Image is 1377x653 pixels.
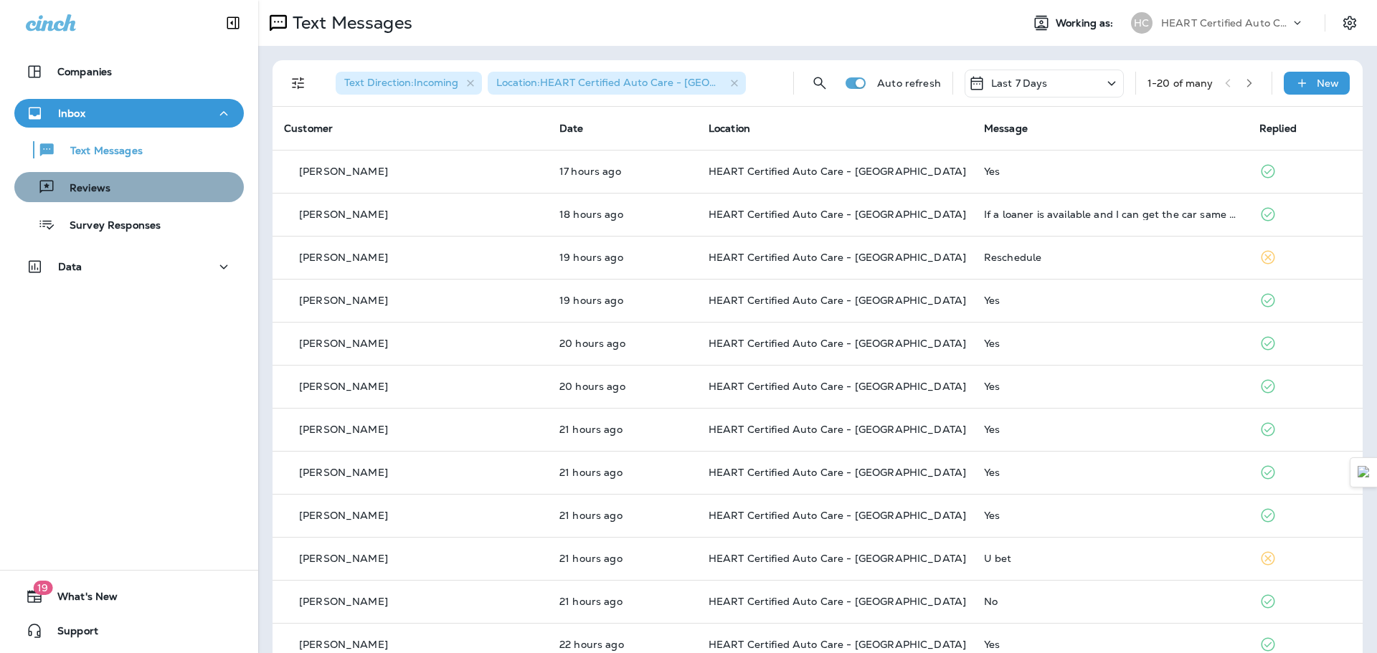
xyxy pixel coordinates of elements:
[299,338,388,349] p: [PERSON_NAME]
[709,552,966,565] span: HEART Certified Auto Care - [GEOGRAPHIC_DATA]
[805,69,834,97] button: Search Messages
[559,639,686,650] p: Aug 18, 2025 09:09 AM
[984,166,1236,177] div: Yes
[14,252,244,281] button: Data
[299,166,388,177] p: [PERSON_NAME]
[299,295,388,306] p: [PERSON_NAME]
[1337,10,1363,36] button: Settings
[287,12,412,34] p: Text Messages
[336,72,482,95] div: Text Direction:Incoming
[559,510,686,521] p: Aug 18, 2025 10:21 AM
[299,252,388,263] p: [PERSON_NAME]
[709,294,966,307] span: HEART Certified Auto Care - [GEOGRAPHIC_DATA]
[213,9,253,37] button: Collapse Sidebar
[984,639,1236,650] div: Yes
[344,76,458,89] span: Text Direction : Incoming
[43,625,98,642] span: Support
[1056,17,1117,29] span: Working as:
[709,122,750,135] span: Location
[56,145,143,158] p: Text Messages
[984,510,1236,521] div: Yes
[1147,77,1213,89] div: 1 - 20 of many
[299,553,388,564] p: [PERSON_NAME]
[984,338,1236,349] div: Yes
[488,72,746,95] div: Location:HEART Certified Auto Care - [GEOGRAPHIC_DATA]
[559,122,584,135] span: Date
[284,122,333,135] span: Customer
[299,510,388,521] p: [PERSON_NAME]
[559,166,686,177] p: Aug 18, 2025 02:18 PM
[58,108,85,119] p: Inbox
[984,596,1236,607] div: No
[984,381,1236,392] div: Yes
[984,467,1236,478] div: Yes
[43,591,118,608] span: What's New
[299,639,388,650] p: [PERSON_NAME]
[1358,466,1371,479] img: Detect Auto
[877,77,941,89] p: Auto refresh
[14,209,244,239] button: Survey Responses
[709,165,966,178] span: HEART Certified Auto Care - [GEOGRAPHIC_DATA]
[709,595,966,608] span: HEART Certified Auto Care - [GEOGRAPHIC_DATA]
[984,252,1236,263] div: Reschedule
[984,424,1236,435] div: Yes
[709,251,966,264] span: HEART Certified Auto Care - [GEOGRAPHIC_DATA]
[299,209,388,220] p: [PERSON_NAME]
[709,380,966,393] span: HEART Certified Auto Care - [GEOGRAPHIC_DATA]
[984,122,1028,135] span: Message
[559,338,686,349] p: Aug 18, 2025 11:52 AM
[33,581,52,595] span: 19
[14,616,244,645] button: Support
[14,172,244,202] button: Reviews
[709,466,966,479] span: HEART Certified Auto Care - [GEOGRAPHIC_DATA]
[14,57,244,86] button: Companies
[1317,77,1339,89] p: New
[984,209,1236,220] div: If a loaner is available and I can get the car same day?
[14,582,244,611] button: 19What's New
[299,424,388,435] p: [PERSON_NAME]
[991,77,1048,89] p: Last 7 Days
[14,99,244,128] button: Inbox
[1131,12,1153,34] div: HC
[559,596,686,607] p: Aug 18, 2025 10:10 AM
[709,423,966,436] span: HEART Certified Auto Care - [GEOGRAPHIC_DATA]
[55,182,110,196] p: Reviews
[1259,122,1297,135] span: Replied
[709,638,966,651] span: HEART Certified Auto Care - [GEOGRAPHIC_DATA]
[559,295,686,306] p: Aug 18, 2025 12:11 PM
[1161,17,1290,29] p: HEART Certified Auto Care
[984,295,1236,306] div: Yes
[559,209,686,220] p: Aug 18, 2025 01:10 PM
[559,252,686,263] p: Aug 18, 2025 12:27 PM
[299,596,388,607] p: [PERSON_NAME]
[14,135,244,165] button: Text Messages
[559,467,686,478] p: Aug 18, 2025 10:23 AM
[284,69,313,97] button: Filters
[559,424,686,435] p: Aug 18, 2025 10:47 AM
[559,381,686,392] p: Aug 18, 2025 11:08 AM
[709,337,966,350] span: HEART Certified Auto Care - [GEOGRAPHIC_DATA]
[299,467,388,478] p: [PERSON_NAME]
[58,261,82,272] p: Data
[299,381,388,392] p: [PERSON_NAME]
[984,553,1236,564] div: U bet
[55,219,161,233] p: Survey Responses
[496,76,794,89] span: Location : HEART Certified Auto Care - [GEOGRAPHIC_DATA]
[709,509,966,522] span: HEART Certified Auto Care - [GEOGRAPHIC_DATA]
[709,208,966,221] span: HEART Certified Auto Care - [GEOGRAPHIC_DATA]
[57,66,112,77] p: Companies
[559,553,686,564] p: Aug 18, 2025 10:17 AM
